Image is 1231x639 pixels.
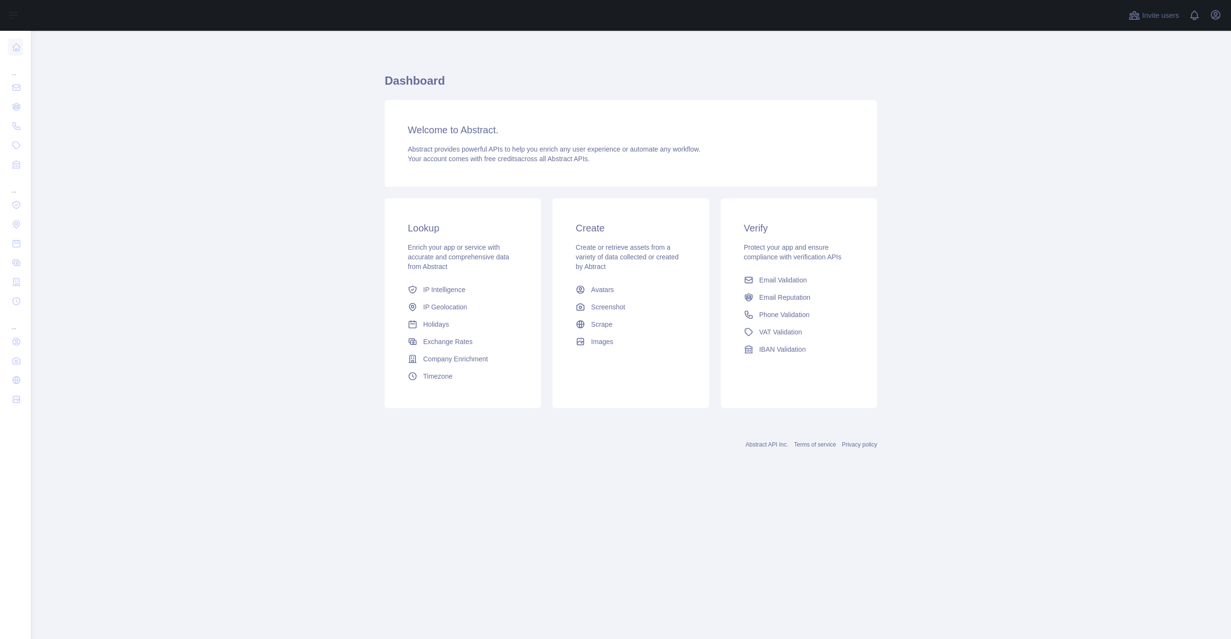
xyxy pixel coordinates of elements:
[408,243,509,270] span: Enrich your app or service with accurate and comprehensive data from Abstract
[759,345,806,354] span: IBAN Validation
[404,298,522,316] a: IP Geolocation
[740,271,858,289] a: Email Validation
[408,221,518,235] h3: Lookup
[591,302,625,312] span: Screenshot
[759,310,810,319] span: Phone Validation
[746,441,789,448] a: Abstract API Inc.
[408,123,854,137] h3: Welcome to Abstract.
[8,175,23,194] div: ...
[484,155,517,163] span: free credits
[404,333,522,350] a: Exchange Rates
[385,73,877,96] h1: Dashboard
[591,285,614,294] span: Avatars
[572,333,690,350] a: Images
[8,312,23,331] div: ...
[576,221,686,235] h3: Create
[423,302,467,312] span: IP Geolocation
[740,323,858,341] a: VAT Validation
[408,145,701,153] span: Abstract provides powerful APIs to help you enrich any user experience or automate any workflow.
[572,281,690,298] a: Avatars
[423,371,452,381] span: Timezone
[591,319,612,329] span: Scrape
[740,306,858,323] a: Phone Validation
[759,327,802,337] span: VAT Validation
[404,316,522,333] a: Holidays
[759,293,811,302] span: Email Reputation
[1127,8,1181,23] button: Invite users
[423,319,449,329] span: Holidays
[1142,10,1179,21] span: Invite users
[744,221,854,235] h3: Verify
[740,341,858,358] a: IBAN Validation
[423,337,473,346] span: Exchange Rates
[744,243,842,261] span: Protect your app and ensure compliance with verification APIs
[8,58,23,77] div: ...
[404,281,522,298] a: IP Intelligence
[423,285,465,294] span: IP Intelligence
[591,337,613,346] span: Images
[572,316,690,333] a: Scrape
[740,289,858,306] a: Email Reputation
[404,368,522,385] a: Timezone
[404,350,522,368] a: Company Enrichment
[423,354,488,364] span: Company Enrichment
[576,243,678,270] span: Create or retrieve assets from a variety of data collected or created by Abtract
[794,441,836,448] a: Terms of service
[572,298,690,316] a: Screenshot
[759,275,807,285] span: Email Validation
[408,155,590,163] span: Your account comes with across all Abstract APIs.
[842,441,877,448] a: Privacy policy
